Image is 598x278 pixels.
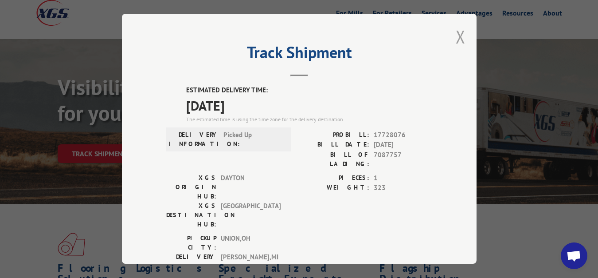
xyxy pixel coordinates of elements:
[299,183,369,193] label: WEIGHT:
[299,130,369,140] label: PROBILL:
[186,95,432,115] span: [DATE]
[166,173,216,201] label: XGS ORIGIN HUB:
[374,150,432,169] span: 7087757
[186,85,432,95] label: ESTIMATED DELIVERY TIME:
[374,140,432,150] span: [DATE]
[166,201,216,229] label: XGS DESTINATION HUB:
[166,234,216,252] label: PICKUP CITY:
[456,25,465,48] button: Close modal
[223,130,283,149] span: Picked Up
[374,173,432,183] span: 1
[299,140,369,150] label: BILL DATE:
[374,183,432,193] span: 323
[166,252,216,271] label: DELIVERY CITY:
[561,242,587,269] div: Open chat
[299,173,369,183] label: PIECES:
[166,46,432,63] h2: Track Shipment
[221,252,281,271] span: [PERSON_NAME] , MI
[299,150,369,169] label: BILL OF LADING:
[221,234,281,252] span: UNION , OH
[221,201,281,229] span: [GEOGRAPHIC_DATA]
[169,130,219,149] label: DELIVERY INFORMATION:
[186,115,432,123] div: The estimated time is using the time zone for the delivery destination.
[221,173,281,201] span: DAYTON
[374,130,432,140] span: 17728076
